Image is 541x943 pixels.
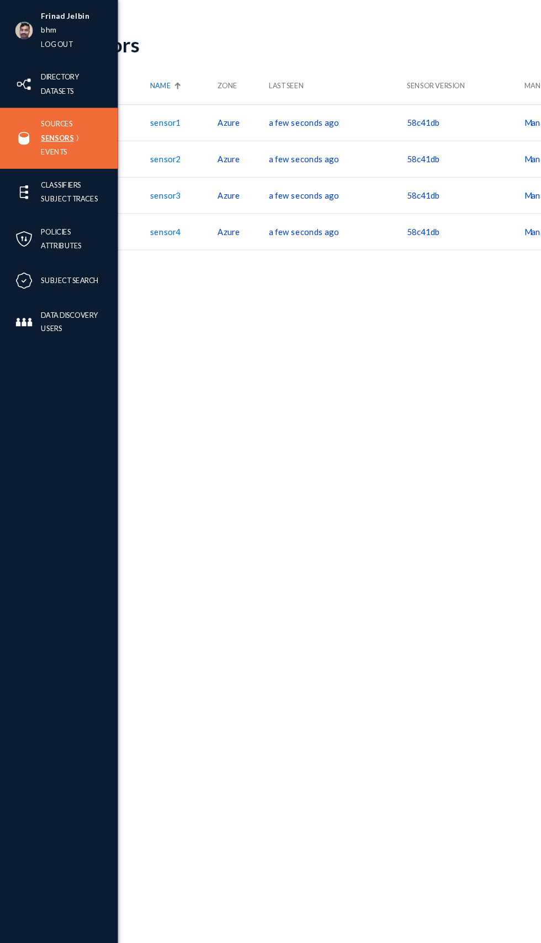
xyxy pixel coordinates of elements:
a: Subject Search [39,258,93,270]
td: Azure [205,201,253,235]
td: a few seconds ago [253,132,384,167]
a: Subject Traces [39,181,92,194]
a: sensor4 [141,214,170,223]
img: help_support.svg [531,492,538,499]
a: Data Discovery Users [39,290,111,316]
img: exterro-logo.svg [29,912,42,925]
td: Azure [205,98,253,132]
a: Policies [39,212,67,225]
a: Directory [39,66,74,79]
a: Attributes [39,225,77,238]
img: icon-members.svg [14,295,31,312]
td: 58c41db [383,132,494,167]
a: Events [39,137,63,150]
img: icon-elements.svg [14,173,31,189]
img: exterro-work-mark.svg [16,908,98,925]
td: Azure [205,132,253,167]
img: ACg8ocK1ZkZ6gbMmCU1AeqPIsBvrTWeY1xNXvgxNjkUXxjcqAiPEIvU=s96-c [14,20,31,37]
div: Name [141,76,199,86]
a: Sensors [39,124,70,136]
a: Datasets [39,79,70,92]
li: Frinad Jelbin [39,9,84,22]
th: Last Seen [253,64,384,98]
div: Help & Support [527,438,541,504]
td: 58c41db [383,98,494,132]
a: bhm [39,22,53,35]
a: Classifiers [39,168,76,180]
a: sensor1 [141,111,170,120]
div: Sensors [65,30,504,53]
th: Zone [205,64,253,98]
th: Sensor Version [383,64,494,98]
td: a few seconds ago [253,201,384,235]
a: Log out [39,35,68,48]
td: Azure [205,167,253,201]
span: Name [141,76,161,86]
img: icon-inventory.svg [14,71,31,88]
img: icon-policies.svg [14,217,31,233]
td: a few seconds ago [253,167,384,201]
td: 58c41db [383,167,494,201]
td: 58c41db [383,201,494,235]
img: icon-sources.svg [14,122,31,138]
a: sensor2 [141,145,170,154]
a: Sources [39,110,68,123]
a: sensor3 [141,179,170,189]
img: icon-compliance.svg [14,256,31,273]
td: a few seconds ago [253,98,384,132]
